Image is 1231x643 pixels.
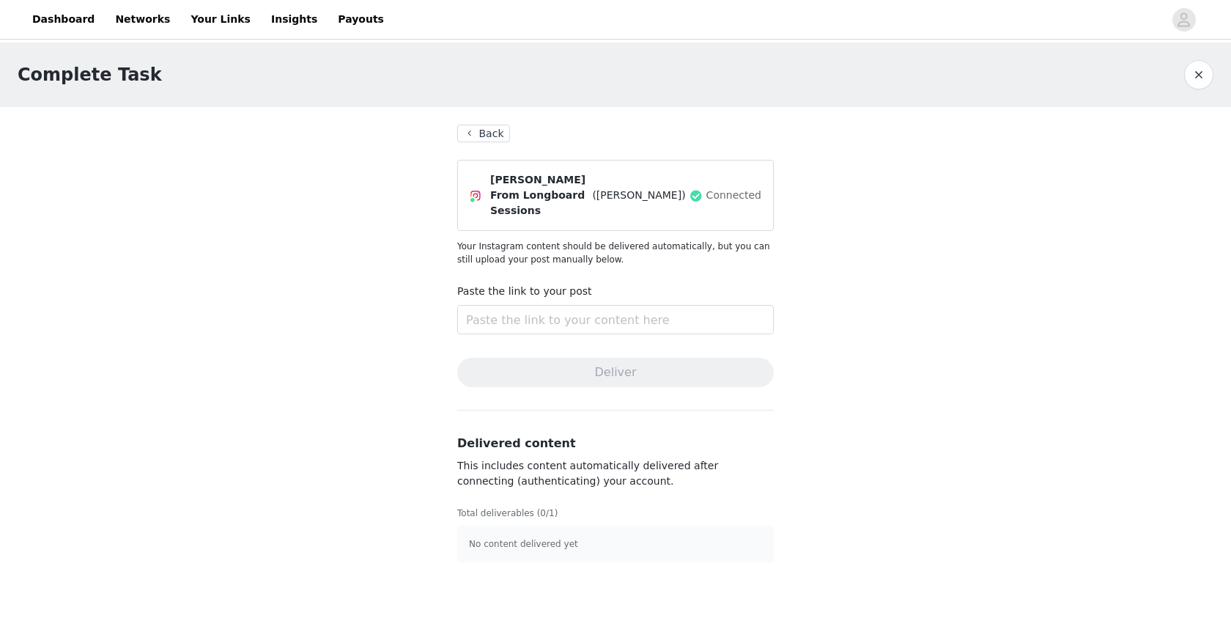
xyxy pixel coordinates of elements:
[457,240,774,266] p: Your Instagram content should be delivered automatically, but you can still upload your post manu...
[182,3,259,36] a: Your Links
[1177,8,1191,32] div: avatar
[329,3,393,36] a: Payouts
[470,190,481,202] img: Instagram Icon
[457,460,718,487] span: This includes content automatically delivered after connecting (authenticating) your account.
[457,305,774,334] input: Paste the link to your content here
[457,507,774,520] p: Total deliverables (0/1)
[706,188,761,203] span: Connected
[469,537,762,551] p: No content delivered yet
[490,172,589,218] span: [PERSON_NAME] From Longboard Sessions
[23,3,103,36] a: Dashboard
[457,358,774,387] button: Deliver
[262,3,326,36] a: Insights
[457,435,774,452] h3: Delivered content
[592,188,685,203] span: ([PERSON_NAME])
[457,285,592,297] label: Paste the link to your post
[106,3,179,36] a: Networks
[457,125,510,142] button: Back
[18,62,162,88] h1: Complete Task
